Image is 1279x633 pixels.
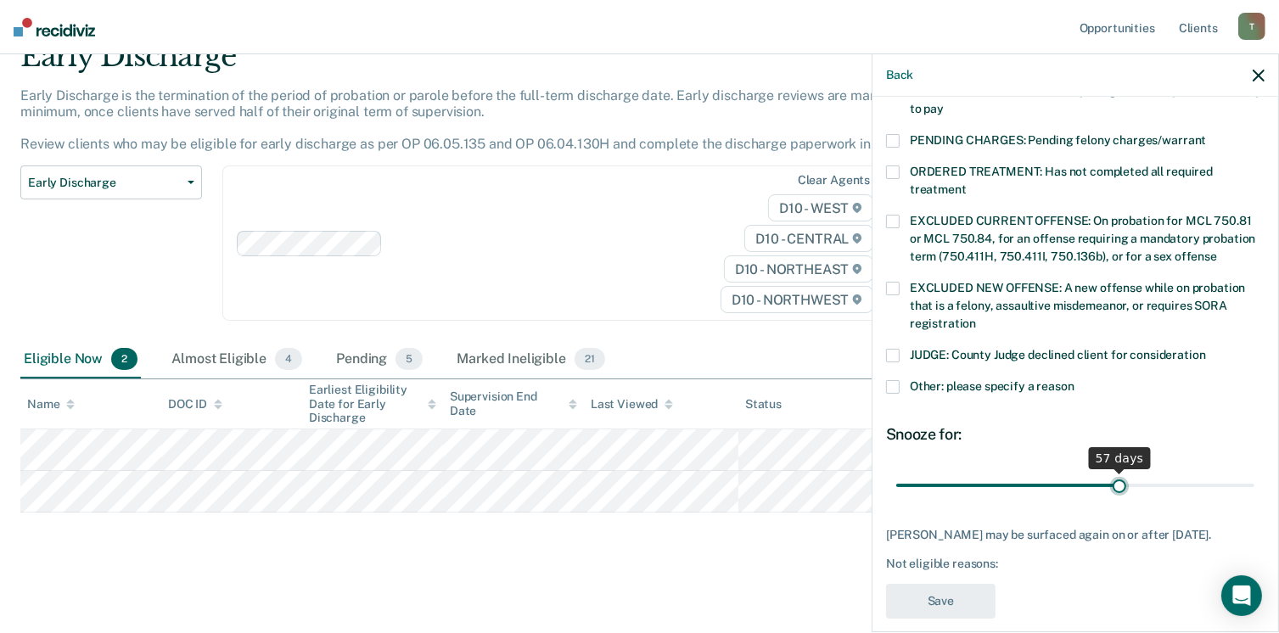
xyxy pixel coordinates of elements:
[28,176,181,190] span: Early Discharge
[886,68,913,82] button: Back
[309,383,436,425] div: Earliest Eligibility Date for Early Discharge
[275,348,302,370] span: 4
[910,281,1245,330] span: EXCLUDED NEW OFFENSE: A new offense while on probation that is a felony, assaultive misdemeanor, ...
[886,584,996,619] button: Save
[886,557,1265,571] div: Not eligible reasons:
[744,225,873,252] span: D10 - CENTRAL
[575,348,605,370] span: 21
[20,87,933,153] p: Early Discharge is the termination of the period of probation or parole before the full-term disc...
[910,348,1206,361] span: JUDGE: County Judge declined client for consideration
[395,348,423,370] span: 5
[798,173,870,188] div: Clear agents
[910,165,1213,196] span: ORDERED TREATMENT: Has not completed all required treatment
[168,397,222,412] div: DOC ID
[453,341,608,378] div: Marked Ineligible
[886,528,1265,542] div: [PERSON_NAME] may be surfaced again on or after [DATE].
[450,389,577,418] div: Supervision End Date
[768,194,873,221] span: D10 - WEST
[745,397,782,412] div: Status
[111,348,137,370] span: 2
[591,397,673,412] div: Last Viewed
[910,214,1255,263] span: EXCLUDED CURRENT OFFENSE: On probation for MCL 750.81 or MCL 750.84, for an offense requiring a m...
[886,425,1265,444] div: Snooze for:
[1238,13,1265,40] div: T
[910,379,1074,393] span: Other: please specify a reason
[14,18,95,36] img: Recidiviz
[20,341,141,378] div: Eligible Now
[168,341,306,378] div: Almost Eligible
[27,397,75,412] div: Name
[333,341,426,378] div: Pending
[910,133,1206,147] span: PENDING CHARGES: Pending felony charges/warrant
[20,39,979,87] div: Early Discharge
[724,255,873,283] span: D10 - NORTHEAST
[1221,575,1262,616] div: Open Intercom Messenger
[1089,447,1151,469] div: 57 days
[721,286,873,313] span: D10 - NORTHWEST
